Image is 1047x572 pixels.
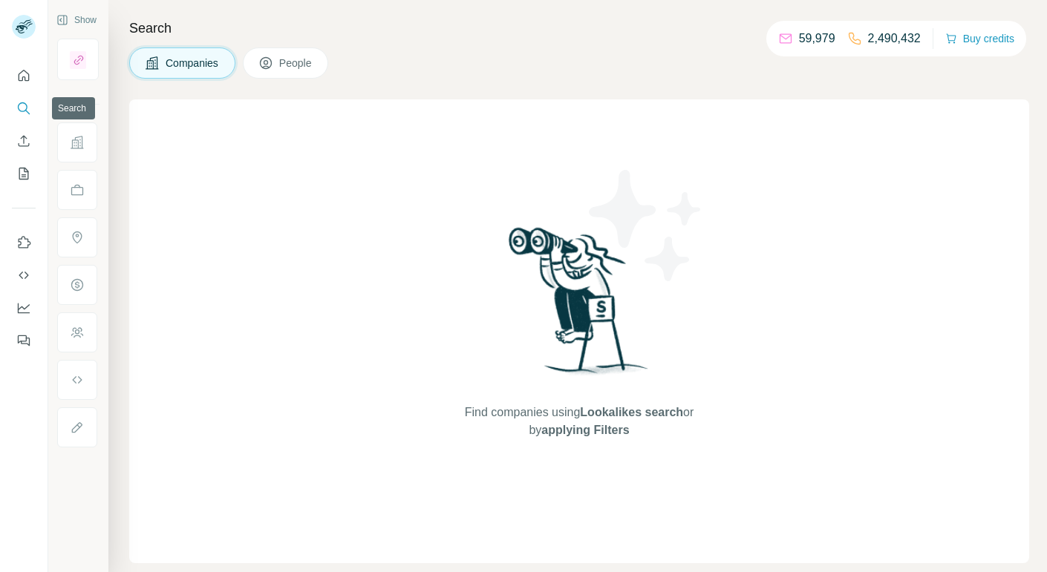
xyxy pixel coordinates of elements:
button: Use Surfe on LinkedIn [12,229,36,256]
button: Dashboard [12,295,36,321]
p: 59,979 [799,30,835,47]
button: My lists [12,160,36,187]
span: Companies [166,56,220,70]
button: Enrich CSV [12,128,36,154]
h4: Search [129,18,1029,39]
p: 2,490,432 [868,30,921,47]
span: applying Filters [541,424,629,436]
img: Surfe Illustration - Stars [579,159,713,292]
button: Quick start [12,62,36,89]
button: Buy credits [945,28,1014,49]
img: Surfe Illustration - Woman searching with binoculars [502,223,656,389]
button: Feedback [12,327,36,354]
button: Search [12,95,36,122]
span: Find companies using or by [460,404,698,439]
span: Lookalikes search [580,406,683,418]
span: People [279,56,313,70]
button: Use Surfe API [12,262,36,289]
button: Show [46,9,107,31]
